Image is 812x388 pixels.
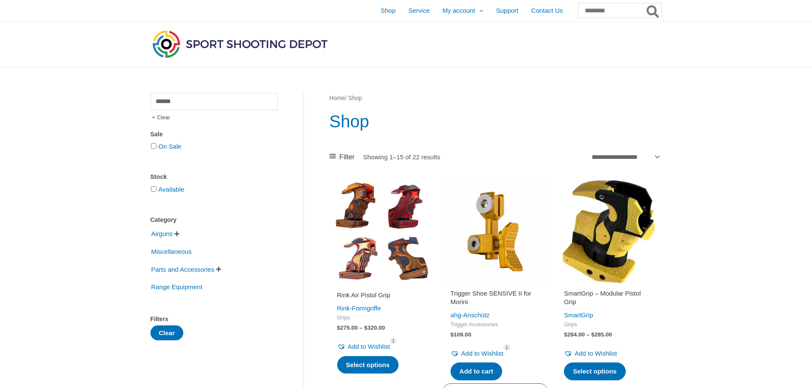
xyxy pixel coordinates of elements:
input: Available [151,186,156,192]
a: Add to Wishlist [451,348,503,359]
span:  [216,266,221,272]
a: Home [329,95,345,101]
bdi: 275.00 [337,325,358,331]
div: Stock [150,171,278,183]
a: Available [159,186,185,193]
a: SmartGrip [564,311,593,319]
span: – [587,331,590,338]
span:  [174,231,179,237]
span: Add to Wishlist [575,350,617,357]
span: Add to Wishlist [461,350,503,357]
button: Clear [150,325,184,340]
span: $ [591,331,595,338]
a: Add to Wishlist [564,348,617,359]
h2: SmartGrip – Modular Pistol Grip [564,289,653,306]
span: Grips [564,321,653,328]
a: Parts and Accessories [150,265,215,272]
span: Parts and Accessories [150,262,215,277]
a: Add to Wishlist [337,341,390,353]
span: $ [451,331,454,338]
span: – [359,325,363,331]
div: Filters [150,313,278,325]
img: SmartGrip - Modular Pistol Grip [556,179,661,284]
img: Sport Shooting Depot [150,28,329,60]
span: $ [337,325,341,331]
img: Rink Air Pistol Grip [329,179,434,284]
span: Range Equipment [150,280,203,294]
span: Grips [337,314,427,322]
a: Trigger Shoe SENSIVE II for Morini [451,289,540,309]
a: Miscellaneous [150,247,193,255]
a: Select options for “Rink Air Pistol Grip” [337,356,399,374]
span: Filter [339,151,355,164]
a: Rink Air Pistol Grip [337,291,427,302]
input: On Sale [151,143,156,149]
a: Airguns [150,230,174,237]
img: Trigger Shoe SENSIVE II for Morini [443,179,548,284]
h2: Rink Air Pistol Grip [337,291,427,299]
span: $ [564,331,567,338]
span: $ [364,325,367,331]
bdi: 109.00 [451,331,471,338]
span: 1 [390,338,397,344]
bdi: 285.00 [591,331,612,338]
select: Shop order [589,150,662,163]
bdi: 320.00 [364,325,385,331]
nav: Breadcrumb [329,93,662,104]
div: Sale [150,128,278,141]
span: Add to Wishlist [348,343,390,350]
div: Category [150,214,278,226]
button: Search [645,3,662,18]
span: Miscellaneous [150,244,193,259]
a: Range Equipment [150,283,203,290]
a: SmartGrip – Modular Pistol Grip [564,289,653,309]
a: Add to cart: “Trigger Shoe SENSIVE II for Morini” [451,362,502,380]
span: Trigger Accessories [451,321,540,328]
h2: Trigger Shoe SENSIVE II for Morini [451,289,540,306]
a: Rink-Formgriffe [337,305,381,312]
h1: Shop [329,109,662,133]
span: Airguns [150,227,174,241]
bdi: 284.00 [564,331,585,338]
a: Filter [329,151,355,164]
a: ahg-Anschütz [451,311,490,319]
a: Select options for “SmartGrip - Modular Pistol Grip” [564,362,626,380]
span: Clear [150,110,170,125]
p: Showing 1–15 of 22 results [363,154,440,160]
a: On Sale [159,143,182,150]
span: 1 [503,344,510,351]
